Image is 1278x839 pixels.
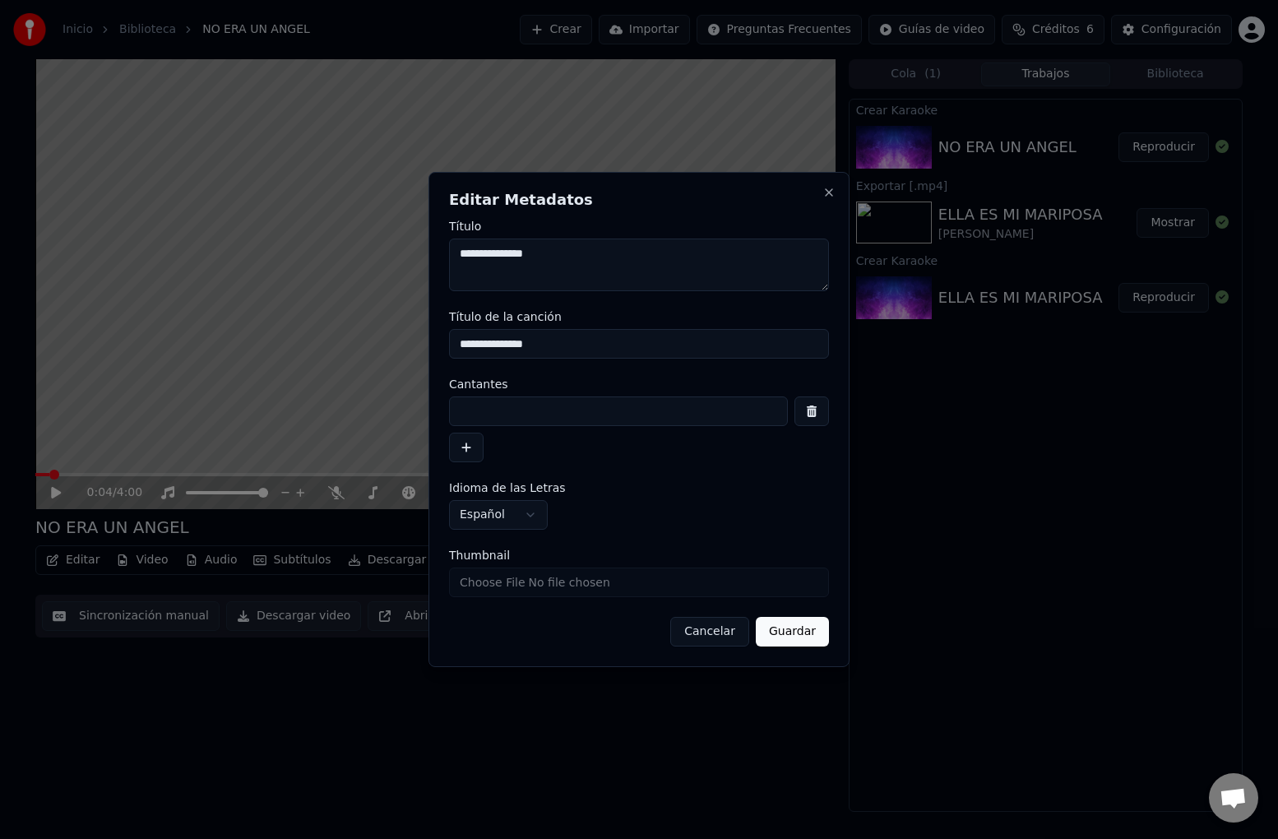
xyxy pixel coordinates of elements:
[449,378,829,390] label: Cantantes
[449,549,510,561] span: Thumbnail
[449,220,829,232] label: Título
[756,617,829,647] button: Guardar
[670,617,749,647] button: Cancelar
[449,192,829,207] h2: Editar Metadatos
[449,311,829,322] label: Título de la canción
[449,482,566,494] span: Idioma de las Letras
